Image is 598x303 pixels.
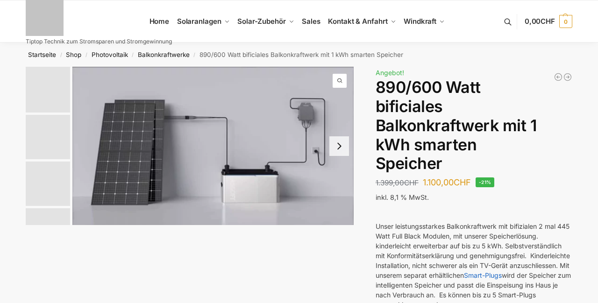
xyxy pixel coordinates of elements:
a: ASE 1000 Batteriespeicher1 3 scaled [72,67,354,225]
span: / [81,51,91,59]
a: Balkonkraftwerk 445/860 Erweiterungsmodul [554,72,563,82]
span: / [128,51,138,59]
span: Solaranlagen [177,17,221,26]
span: Kontakt & Anfahrt [328,17,387,26]
span: CHF [454,177,471,187]
a: Solaranlagen [173,0,233,42]
a: Windkraft [400,0,449,42]
a: WiFi Smart Plug für unseren Plug & Play Batteriespeicher [563,72,572,82]
nav: Breadcrumb [9,42,589,67]
a: 0,00CHF 0 [525,7,572,35]
span: Solar-Zubehör [237,17,286,26]
a: Photovoltaik [92,51,128,58]
span: 0,00 [525,17,555,26]
span: CHF [541,17,555,26]
a: Solar-Zubehör [234,0,298,42]
img: Bificial 30 % mehr Leistung [26,162,70,206]
span: Windkraft [404,17,436,26]
span: / [190,51,199,59]
span: inkl. 8,1 % MwSt. [376,193,429,201]
a: Balkonkraftwerke [138,51,190,58]
bdi: 1.399,00 [376,178,419,187]
img: 860w-mi-1kwh-speicher [26,115,70,159]
p: Tiptop Technik zum Stromsparen und Stromgewinnung [26,39,172,44]
a: Kontakt & Anfahrt [324,0,400,42]
h1: 890/600 Watt bificiales Balkonkraftwerk mit 1 kWh smarten Speicher [376,78,572,173]
span: / [56,51,66,59]
img: ASE 1000 Batteriespeicher [72,67,354,225]
img: 1 (3) [26,208,70,253]
span: Sales [302,17,320,26]
a: Shop [66,51,81,58]
span: -21% [476,177,495,187]
span: CHF [404,178,419,187]
a: Smart-Plugs [464,271,502,279]
span: Angebot! [376,69,404,77]
button: Next slide [329,136,349,156]
bdi: 1.100,00 [423,177,471,187]
img: ASE 1000 Batteriespeicher [26,67,70,113]
a: Startseite [28,51,56,58]
span: 0 [559,15,572,28]
a: Sales [298,0,324,42]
